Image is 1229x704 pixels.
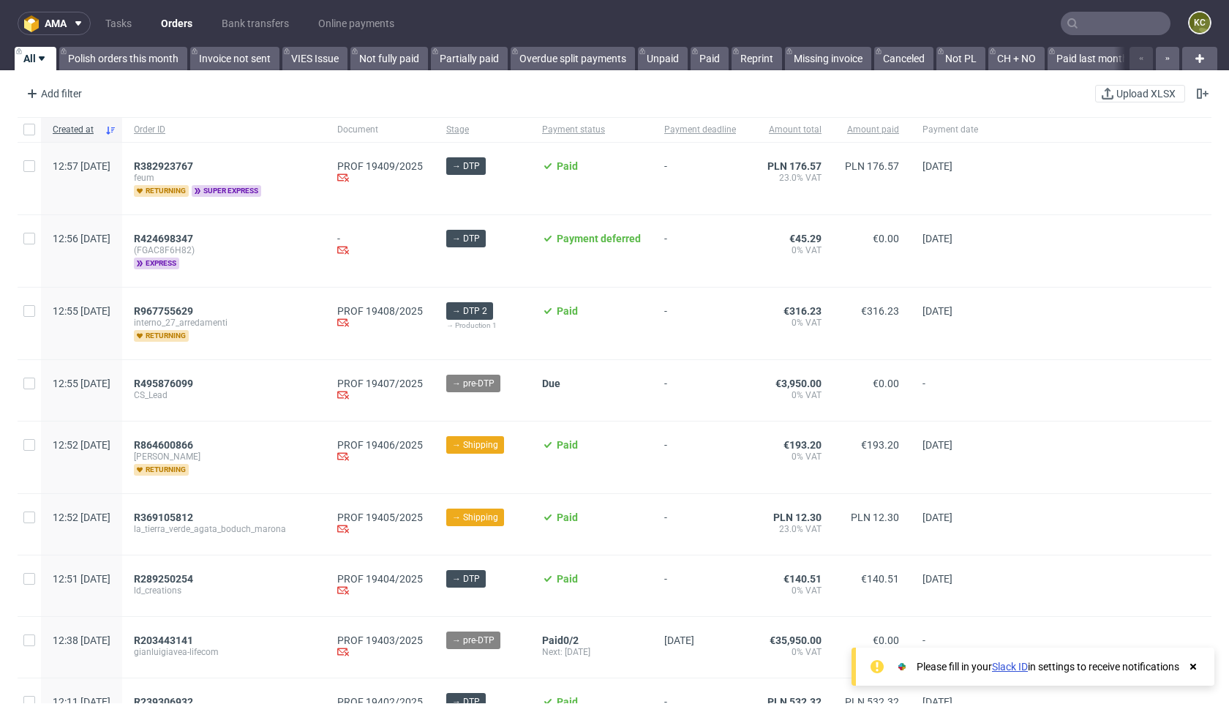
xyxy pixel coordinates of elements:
a: Online payments [309,12,403,35]
a: Orders [152,12,201,35]
a: Not PL [936,47,985,70]
a: R864600866 [134,439,196,451]
span: Stage [446,124,519,136]
span: returning [134,185,189,197]
span: - [922,634,978,660]
span: ama [45,18,67,29]
span: €193.20 [783,439,822,451]
a: Partially paid [431,47,508,70]
span: 12:57 [DATE] [53,160,110,172]
button: Upload XLSX [1095,85,1185,102]
a: Slack ID [992,661,1028,673]
span: R864600866 [134,439,193,451]
span: 0% VAT [759,317,822,329]
span: (FGAC8F6H82) [134,244,314,256]
span: [DATE] [664,634,694,646]
span: 12:52 [DATE] [53,512,110,523]
a: VIES Issue [282,47,347,70]
div: → Production 1 [446,320,519,332]
div: Please fill in your in settings to receive notifications [917,659,1179,674]
a: Missing invoice [785,47,871,70]
span: 23.0% VAT [759,172,822,184]
span: €316.23 [861,305,899,317]
img: Slack [895,659,909,674]
a: Polish orders this month [59,47,187,70]
span: Payment deadline [664,124,736,136]
a: Invoice not sent [190,47,279,70]
a: PROF 19405/2025 [337,512,423,523]
span: [DATE] [565,647,590,657]
span: 0% VAT [759,451,822,463]
a: PROF 19403/2025 [337,634,423,646]
span: €193.20 [861,439,899,451]
span: Upload XLSX [1113,89,1179,99]
span: 0% VAT [759,646,822,658]
span: Due [542,378,560,389]
span: 12:52 [DATE] [53,439,110,451]
span: R369105812 [134,512,193,523]
a: Bank transfers [213,12,298,35]
span: Amount total [759,124,822,136]
span: Paid [557,512,578,523]
span: Paid [557,160,578,172]
span: → DTP [452,232,480,245]
a: Tasks [97,12,140,35]
span: Paid [557,305,578,317]
span: interno_27_arredamenti [134,317,314,329]
span: Payment status [542,124,641,136]
span: Payment deferred [557,233,641,244]
span: → DTP [452,160,480,173]
span: R203443141 [134,634,193,646]
span: 0/2 [563,634,579,646]
span: 0% VAT [759,585,822,596]
a: Canceled [874,47,933,70]
a: Reprint [732,47,782,70]
button: ama [18,12,91,35]
span: 0% VAT [759,389,822,401]
span: - [664,160,736,197]
span: R495876099 [134,378,193,389]
span: → pre-DTP [452,377,495,390]
span: €140.51 [861,573,899,585]
span: PLN 12.30 [773,512,822,523]
span: Payment date [922,124,978,136]
span: → Shipping [452,511,498,524]
span: Next: [542,647,565,657]
span: [DATE] [922,233,952,244]
span: [PERSON_NAME] [134,451,314,463]
span: Created at [53,124,99,136]
span: - [664,305,736,342]
span: €35,950.00 [770,634,822,646]
span: - [664,512,736,537]
figcaption: KC [1189,12,1210,33]
span: - [664,573,736,599]
span: Amount paid [845,124,899,136]
a: CH + NO [988,47,1045,70]
span: Order ID [134,124,314,136]
span: PLN 176.57 [767,160,822,172]
span: - [664,233,736,269]
span: → Shipping [452,438,498,452]
span: [DATE] [922,305,952,317]
span: Paid [542,634,563,646]
span: CS_Lead [134,389,314,401]
span: [DATE] [922,439,952,451]
span: €0.00 [873,634,899,646]
a: R967755629 [134,305,196,317]
span: 0% VAT [759,244,822,256]
a: Paid [691,47,729,70]
span: [DATE] [922,160,952,172]
span: €140.51 [783,573,822,585]
span: → DTP [452,572,480,585]
span: 12:56 [DATE] [53,233,110,244]
span: 12:38 [DATE] [53,634,110,646]
span: R967755629 [134,305,193,317]
a: R495876099 [134,378,196,389]
img: logo [24,15,45,32]
a: R369105812 [134,512,196,523]
span: €316.23 [783,305,822,317]
span: 23.0% VAT [759,523,822,535]
span: R382923767 [134,160,193,172]
div: Add filter [20,82,85,105]
a: PROF 19409/2025 [337,160,423,172]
